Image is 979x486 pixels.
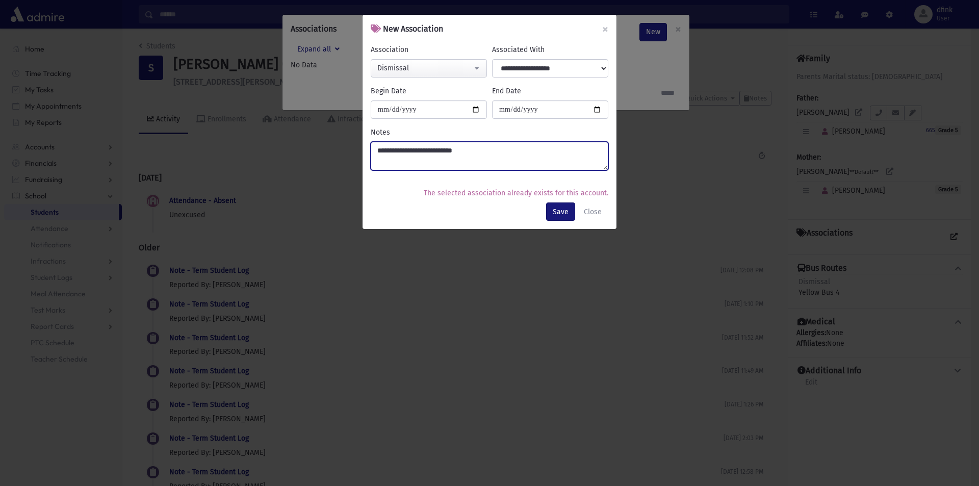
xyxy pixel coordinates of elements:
label: Associated With [492,44,545,55]
label: End Date [492,86,521,96]
button: Dismissal [371,59,487,78]
button: Close [577,202,608,221]
h6: New Association [371,23,443,35]
label: Notes [371,127,390,138]
div: Dismissal [377,63,472,73]
button: Save [546,202,575,221]
span: The selected association already exists for this account. [424,189,608,197]
label: Begin Date [371,86,406,96]
label: Association [371,44,408,55]
button: × [594,15,616,43]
